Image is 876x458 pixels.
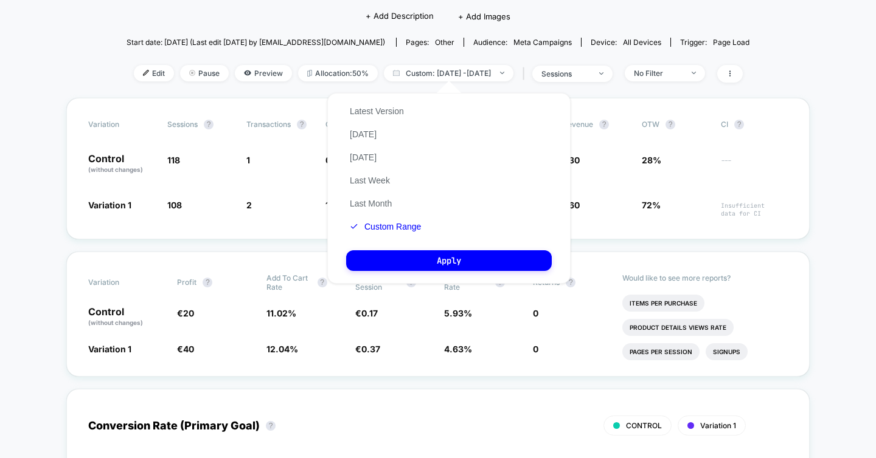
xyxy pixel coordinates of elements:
[88,120,155,129] span: Variation
[520,65,532,83] span: |
[622,295,704,312] li: Items Per Purchase
[473,38,572,47] div: Audience:
[346,221,425,232] button: Custom Range
[167,155,180,165] span: 118
[204,120,214,129] button: ?
[599,72,603,75] img: end
[88,166,143,173] span: (without changes)
[143,70,149,76] img: edit
[167,120,198,129] span: Sessions
[435,38,454,47] span: other
[541,69,590,78] div: sessions
[346,175,394,186] button: Last Week
[361,344,380,354] span: 0.37
[713,38,749,47] span: Page Load
[642,120,709,129] span: OTW
[721,157,788,174] span: ---
[127,38,385,47] span: Start date: [DATE] (Last edit [DATE] by [EMAIL_ADDRESS][DOMAIN_NAME])
[355,308,378,318] span: €
[180,65,229,81] span: Pause
[88,307,165,327] p: Control
[721,120,788,129] span: CI
[626,421,662,430] span: CONTROL
[183,344,194,354] span: 40
[366,10,434,22] span: + Add Description
[346,129,380,140] button: [DATE]
[642,155,661,165] span: 28%
[406,38,454,47] div: Pages:
[622,273,788,282] p: Would like to see more reports?
[706,343,748,360] li: Signups
[189,70,195,76] img: end
[384,65,513,81] span: Custom: [DATE] - [DATE]
[599,120,609,129] button: ?
[307,70,312,77] img: rebalance
[246,155,250,165] span: 1
[623,38,661,47] span: all devices
[346,106,408,117] button: Latest Version
[88,273,155,292] span: Variation
[177,308,194,318] span: €
[581,38,670,47] span: Device:
[177,278,196,287] span: Profit
[680,38,749,47] div: Trigger:
[721,202,788,217] span: Insufficient data for CI
[346,198,395,209] button: Last Month
[266,344,298,354] span: 12.04 %
[246,200,252,210] span: 2
[298,65,378,81] span: Allocation: 50%
[642,200,661,210] span: 72%
[355,344,380,354] span: €
[88,154,155,174] p: Control
[235,65,292,81] span: Preview
[666,120,675,129] button: ?
[297,120,307,129] button: ?
[734,120,744,129] button: ?
[634,69,683,78] div: No Filter
[177,344,194,354] span: €
[88,319,143,326] span: (without changes)
[88,200,131,210] span: Variation 1
[346,152,380,163] button: [DATE]
[183,308,194,318] span: 20
[533,308,538,318] span: 0
[700,421,736,430] span: Variation 1
[692,72,696,74] img: end
[88,344,131,354] span: Variation 1
[203,278,212,287] button: ?
[346,250,552,271] button: Apply
[500,72,504,74] img: end
[513,38,572,47] span: Meta campaigns
[134,65,174,81] span: Edit
[444,344,472,354] span: 4.63 %
[533,344,538,354] span: 0
[458,12,510,21] span: + Add Images
[266,273,311,292] span: Add To Cart Rate
[266,421,276,431] button: ?
[444,308,472,318] span: 5.93 %
[622,319,734,336] li: Product Details Views Rate
[622,343,700,360] li: Pages Per Session
[266,308,296,318] span: 11.02 %
[361,308,378,318] span: 0.17
[246,120,291,129] span: Transactions
[167,200,182,210] span: 108
[393,70,400,76] img: calendar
